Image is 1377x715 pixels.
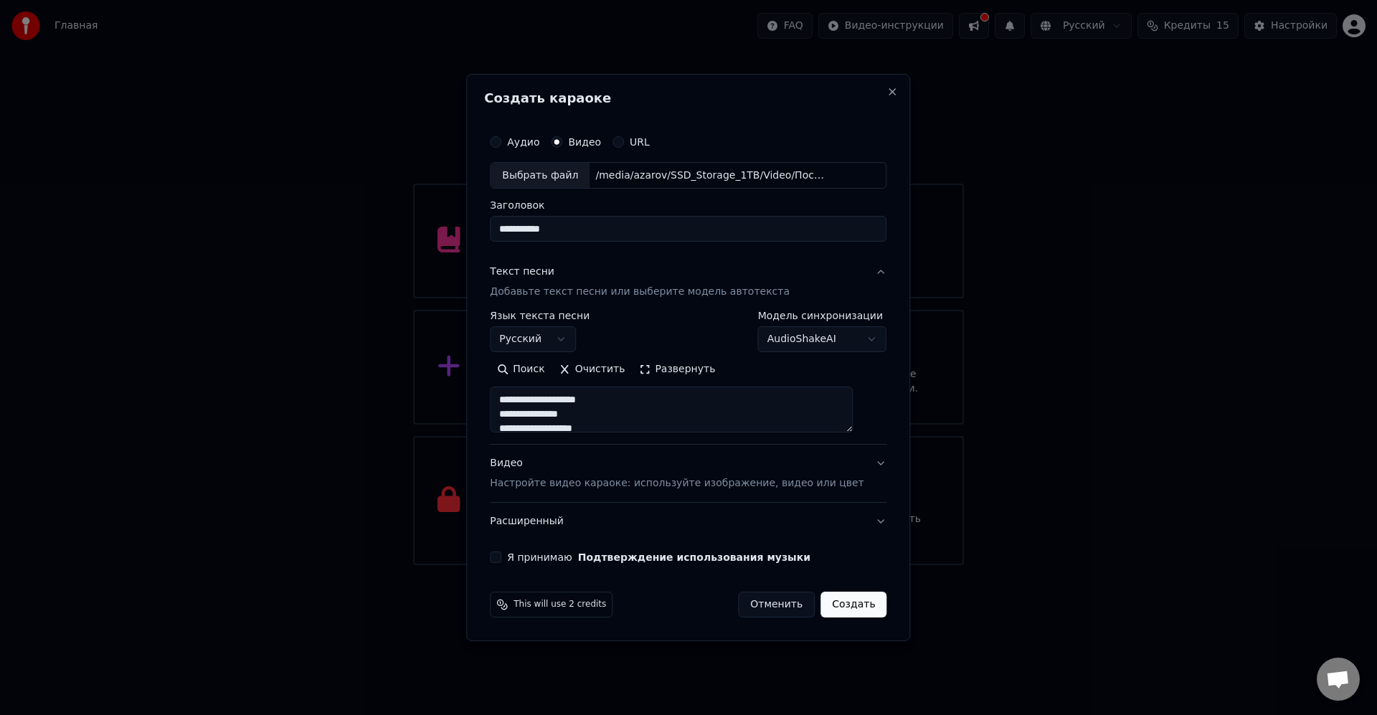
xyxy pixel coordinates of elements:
h2: Создать караоке [484,92,892,105]
button: Текст песниДобавьте текст песни или выберите модель автотекста [490,254,886,311]
button: Создать [820,592,886,617]
button: Расширенный [490,503,886,540]
div: Текст песни [490,265,554,280]
div: /media/azarov/SSD_Storage_1TB/Video/Последнее испытание/04. Молитва.mp4 [590,169,833,183]
p: Добавьте текст песни или выберите модель автотекста [490,285,790,300]
label: Язык текста песни [490,311,590,321]
button: ВидеоНастройте видео караоке: используйте изображение, видео или цвет [490,445,886,503]
div: Выбрать файл [491,163,590,189]
div: Текст песниДобавьте текст песни или выберите модель автотекста [490,311,886,445]
span: This will use 2 credits [514,599,606,610]
label: Видео [568,137,601,147]
button: Отменить [738,592,815,617]
label: Модель синхронизации [758,311,887,321]
button: Я принимаю [578,552,810,562]
label: URL [630,137,650,147]
div: Видео [490,457,863,491]
button: Очистить [552,359,633,382]
label: Аудио [507,137,539,147]
label: Я принимаю [507,552,810,562]
button: Поиск [490,359,552,382]
label: Заголовок [490,201,886,211]
button: Развернуть [632,359,722,382]
p: Настройте видео караоке: используйте изображение, видео или цвет [490,476,863,491]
